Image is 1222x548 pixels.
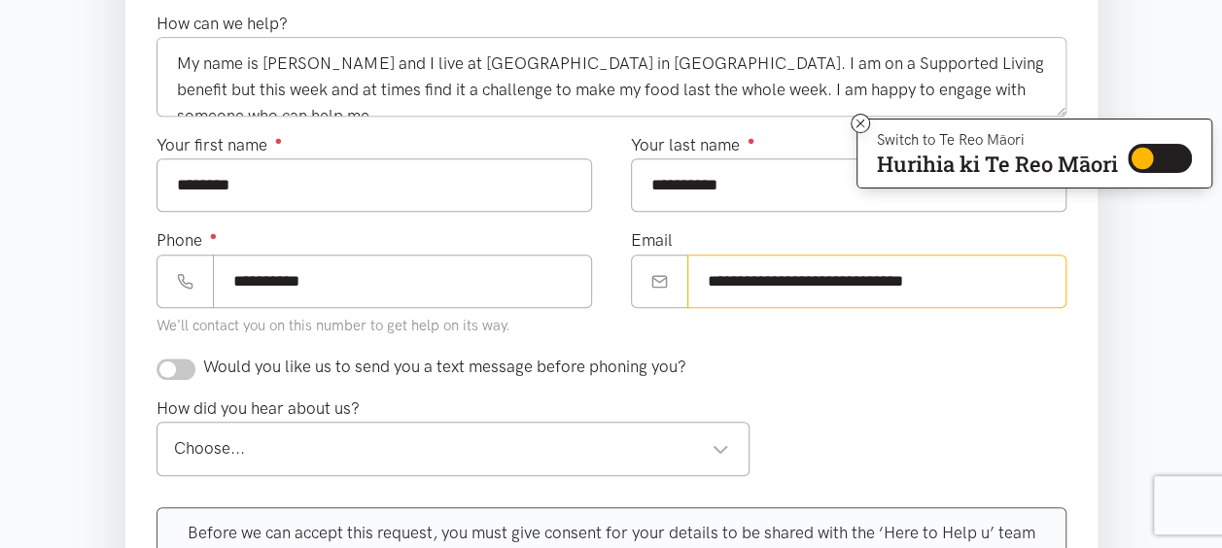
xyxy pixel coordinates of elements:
input: Email [687,255,1066,308]
label: Your first name [157,132,283,158]
label: How can we help? [157,11,288,37]
label: Email [631,227,673,254]
p: Switch to Te Reo Māori [877,134,1118,146]
label: Your last name [631,132,755,158]
label: How did you hear about us? [157,395,360,422]
p: Hurihia ki Te Reo Māori [877,155,1118,173]
span: Would you like us to send you a text message before phoning you? [203,357,686,376]
div: Choose... [174,435,730,462]
small: We'll contact you on this number to get help on its way. [157,317,510,334]
input: Phone number [213,255,592,308]
sup: ● [210,228,218,243]
sup: ● [748,133,755,148]
label: Phone [157,227,218,254]
sup: ● [275,133,283,148]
